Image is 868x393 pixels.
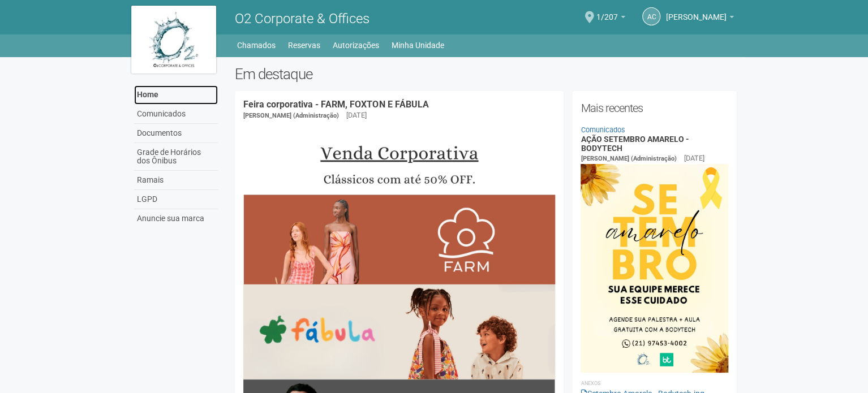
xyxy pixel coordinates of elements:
[134,85,218,105] a: Home
[333,37,379,53] a: Autorizações
[235,11,369,27] span: O2 Corporate & Offices
[243,112,339,119] span: [PERSON_NAME] (Administração)
[134,171,218,190] a: Ramais
[134,105,218,124] a: Comunicados
[596,2,618,21] span: 1/207
[581,135,689,152] a: AÇÃO SETEMBRO AMARELO - BODYTECH
[131,6,216,74] img: logo.jpg
[243,99,428,110] a: Feira corporativa - FARM, FOXTON E FÁBULA
[346,110,367,120] div: [DATE]
[134,209,218,228] a: Anuncie sua marca
[392,37,444,53] a: Minha Unidade
[288,37,320,53] a: Reservas
[666,2,727,21] span: Andréa Cunha
[134,190,218,209] a: LGPD
[684,153,704,163] div: [DATE]
[581,100,728,116] h2: Mais recentes
[581,164,728,373] img: Setembro%20Amarelo%20-%20Bodytech.jpg
[581,155,676,162] span: [PERSON_NAME] (Administração)
[642,7,660,25] a: AC
[666,14,734,23] a: [PERSON_NAME]
[581,378,728,388] li: Anexos
[581,126,625,134] a: Comunicados
[235,66,737,83] h2: Em destaque
[134,143,218,171] a: Grade de Horários dos Ônibus
[596,14,625,23] a: 1/207
[237,37,276,53] a: Chamados
[134,124,218,143] a: Documentos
